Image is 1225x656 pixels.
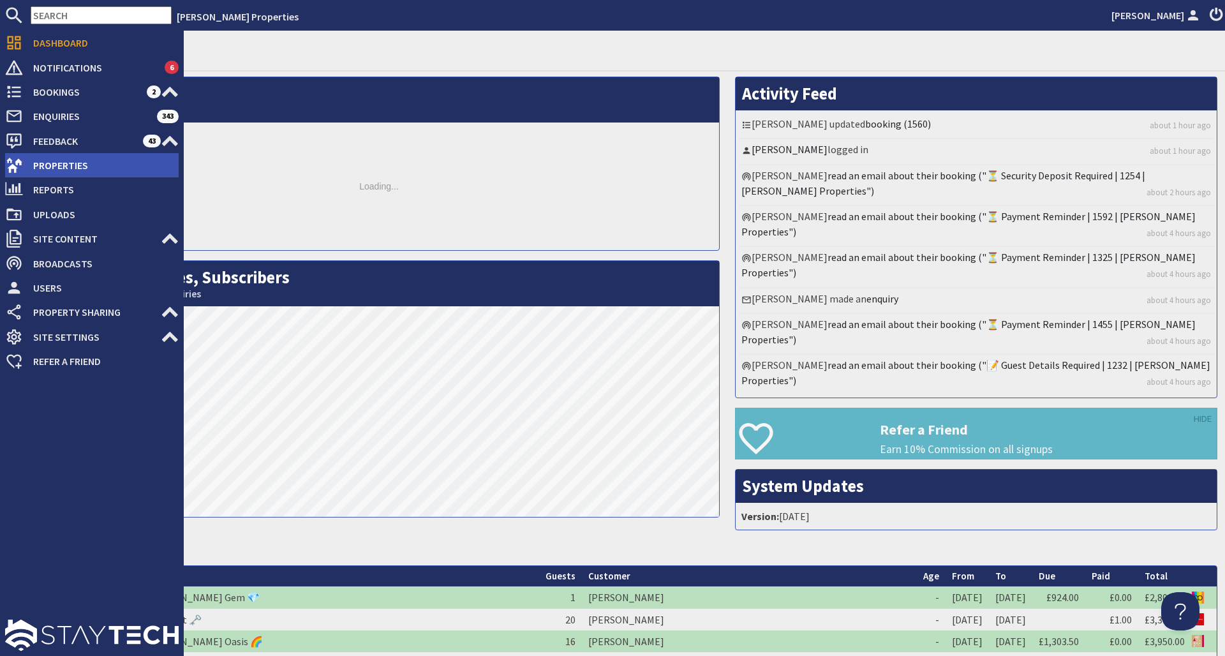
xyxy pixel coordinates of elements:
[1192,635,1204,647] img: Referer: Party Houses
[39,261,719,306] h2: Bookings, Enquiries, Subscribers
[5,351,179,371] a: Refer a Friend
[5,106,179,126] a: Enquiries 343
[1147,294,1211,306] a: about 4 hours ago
[741,169,1145,197] a: read an email about their booking ("⏳ Security Deposit Required | 1254 | [PERSON_NAME] Properties")
[23,33,179,53] span: Dashboard
[23,253,179,274] span: Broadcasts
[546,570,575,582] a: Guests
[5,155,179,175] a: Properties
[5,82,179,102] a: Bookings 2
[952,570,974,582] a: From
[741,251,1196,279] a: read an email about their booking ("⏳ Payment Reminder | 1325 | [PERSON_NAME] Properties")
[23,179,179,200] span: Reports
[23,302,161,322] span: Property Sharing
[752,143,828,156] a: [PERSON_NAME]
[5,302,179,322] a: Property Sharing
[1110,591,1132,604] a: £0.00
[739,314,1214,355] li: [PERSON_NAME]
[741,359,1210,387] a: read an email about their booking ("📝 Guest Details Required | 1232 | [PERSON_NAME] Properties")
[1046,591,1079,604] a: £924.00
[23,228,161,249] span: Site Content
[1111,8,1202,23] a: [PERSON_NAME]
[989,586,1032,608] td: [DATE]
[23,204,179,225] span: Uploads
[739,288,1214,314] li: [PERSON_NAME] made an
[5,327,179,347] a: Site Settings
[23,327,161,347] span: Site Settings
[741,210,1196,238] a: read an email about their booking ("⏳ Payment Reminder | 1592 | [PERSON_NAME] Properties")
[23,131,143,151] span: Feedback
[23,106,157,126] span: Enquiries
[917,609,946,630] td: -
[735,408,1217,459] a: Refer a Friend Earn 10% Commission on all signups
[1039,635,1079,648] a: £1,303.50
[5,131,179,151] a: Feedback 43
[1192,592,1204,604] img: Referer: Halula Properties
[39,123,719,250] div: Loading...
[739,139,1214,165] li: logged in
[739,206,1214,247] li: [PERSON_NAME]
[5,179,179,200] a: Reports
[923,570,939,582] a: Age
[582,586,917,608] td: [PERSON_NAME]
[132,591,260,604] a: 💎 [PERSON_NAME] Gem 💎
[177,10,299,23] a: [PERSON_NAME] Properties
[742,475,864,496] a: System Updates
[23,155,179,175] span: Properties
[995,570,1006,582] a: To
[946,586,989,608] td: [DATE]
[582,630,917,652] td: [PERSON_NAME]
[1145,635,1185,648] a: £3,950.00
[5,228,179,249] a: Site Content
[739,114,1214,139] li: [PERSON_NAME] updated
[946,609,989,630] td: [DATE]
[880,421,1217,438] h3: Refer a Friend
[23,351,179,371] span: Refer a Friend
[1194,412,1212,426] a: HIDE
[739,506,1214,526] li: [DATE]
[917,630,946,652] td: -
[989,630,1032,652] td: [DATE]
[565,635,575,648] span: 16
[1145,591,1185,604] a: £2,800.00
[946,630,989,652] td: [DATE]
[45,104,713,116] small: This Month: 3203 Visits
[143,135,161,147] span: 43
[1145,613,1185,626] a: £3,300.00
[1110,613,1132,626] a: £1.00
[1092,570,1110,582] a: Paid
[570,591,575,604] span: 1
[1161,592,1199,630] iframe: Toggle Customer Support
[132,635,263,648] a: 🌈 [PERSON_NAME] Oasis 🌈
[5,57,179,78] a: Notifications 6
[23,278,179,298] span: Users
[866,292,898,305] a: enquiry
[880,441,1217,458] p: Earn 10% Commission on all signups
[917,586,946,608] td: -
[23,82,147,102] span: Bookings
[739,247,1214,288] li: [PERSON_NAME]
[147,86,161,98] span: 2
[1147,268,1211,280] a: about 4 hours ago
[741,510,779,523] strong: Version:
[1147,227,1211,239] a: about 4 hours ago
[5,253,179,274] a: Broadcasts
[739,355,1214,394] li: [PERSON_NAME]
[1147,335,1211,347] a: about 4 hours ago
[1150,145,1211,157] a: about 1 hour ago
[1147,186,1211,198] a: about 2 hours ago
[742,83,837,104] a: Activity Feed
[588,570,630,582] a: Customer
[157,110,179,123] span: 343
[31,6,172,24] input: SEARCH
[5,620,179,651] img: staytech_l_w-4e588a39d9fa60e82540d7cfac8cfe4b7147e857d3e8dbdfbd41c59d52db0ec4.svg
[1150,119,1211,131] a: about 1 hour ago
[739,165,1214,206] li: [PERSON_NAME]
[165,61,179,73] span: 6
[23,57,165,78] span: Notifications
[5,278,179,298] a: Users
[865,117,931,130] a: booking (1560)
[565,613,575,626] span: 20
[1145,570,1168,582] a: Total
[5,33,179,53] a: Dashboard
